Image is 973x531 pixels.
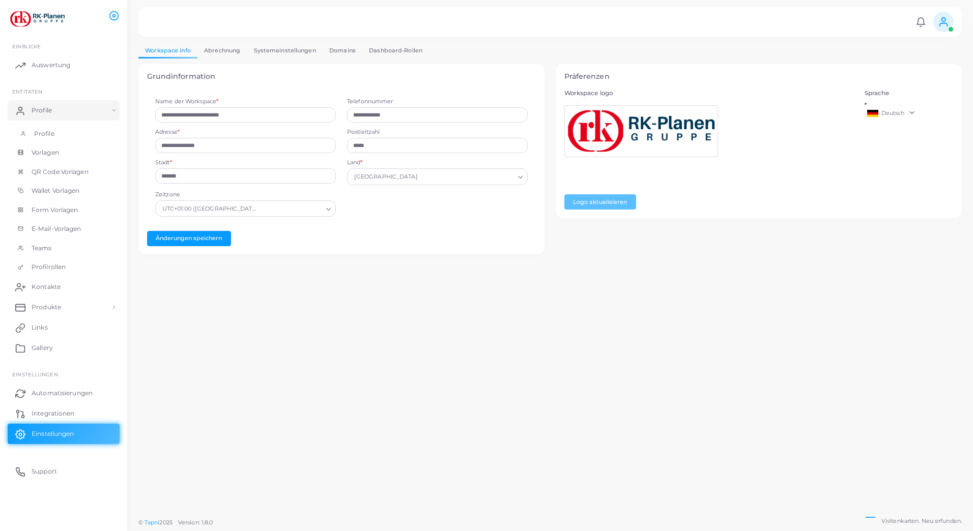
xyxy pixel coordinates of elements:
[8,257,120,277] a: Profilrollen
[420,171,514,183] input: Search for option
[8,338,120,358] a: Gallery
[138,43,197,58] a: Workspace info
[32,409,74,418] span: Integrationen
[9,10,66,28] img: logo
[8,317,120,338] a: Links
[147,72,536,81] h4: Grundinformation
[881,517,962,525] span: Visitenkarten. Neu erfunden.
[564,90,853,97] h5: Workspace logo
[867,110,878,117] img: de
[8,277,120,297] a: Kontakte
[155,159,172,167] label: Stadt
[347,98,528,106] label: Telefonnummer
[32,205,78,215] span: Form Vorlagen
[162,204,259,214] span: UTC+01:00 ([GEOGRAPHIC_DATA], [GEOGRAPHIC_DATA], [GEOGRAPHIC_DATA], [GEOGRAPHIC_DATA], War...
[8,143,120,162] a: Vorlagen
[32,467,57,476] span: Support
[32,244,52,253] span: Teams
[155,128,180,136] label: Adresse
[32,262,66,272] span: Profilrollen
[8,100,120,121] a: Profile
[32,303,61,312] span: Produkte
[159,518,172,527] span: 2025
[8,239,120,258] a: Teams
[262,203,323,214] input: Search for option
[8,383,120,403] a: Automatisierungen
[32,148,59,157] span: Vorlagen
[197,43,247,58] a: Abrechnung
[138,518,213,527] span: ©
[147,231,231,246] button: Änderungen speichern
[564,72,954,81] h4: Präferenzen
[32,429,74,438] span: Einstellungen
[32,224,81,233] span: E-Mail-Vorlagen
[564,194,636,210] button: Logo aktualisieren
[347,159,363,167] label: Land
[8,124,120,143] a: Profile
[8,424,120,444] a: Einstellungen
[155,191,180,199] label: Zeitzone
[32,106,52,115] span: Profile
[34,129,54,138] span: Profile
[178,519,213,526] span: Version: 1.8.0
[32,323,48,332] span: Links
[8,55,120,75] a: Auswertung
[865,107,954,120] a: Deutsch
[865,90,954,97] h5: Sprache
[32,282,61,291] span: Kontakte
[12,371,58,377] span: Einstellungen
[881,109,905,116] span: Deutsch
[32,61,70,70] span: Auswertung
[323,43,362,58] a: Domains
[8,403,120,424] a: Integrationen
[8,162,120,182] a: QR Code Vorlagen
[155,98,218,106] label: Name der Workspace
[247,43,322,58] a: Systemeinstellungen
[32,186,80,195] span: Wallet Vorlagen
[353,172,419,183] span: [GEOGRAPHIC_DATA]
[155,200,336,217] div: Search for option
[12,88,42,95] span: ENTITÄTEN
[8,200,120,220] a: Form Vorlagen
[32,167,89,176] span: QR Code Vorlagen
[8,181,120,200] a: Wallet Vorlagen
[8,297,120,317] a: Produkte
[32,343,53,352] span: Gallery
[362,43,429,58] a: Dashboard-Rollen
[347,168,528,185] div: Search for option
[347,128,528,136] label: Postleitzahl
[32,389,93,398] span: Automatisierungen
[145,519,160,526] a: Tapni
[8,219,120,239] a: E-Mail-Vorlagen
[8,461,120,482] a: Support
[12,43,41,49] span: EINBLICKE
